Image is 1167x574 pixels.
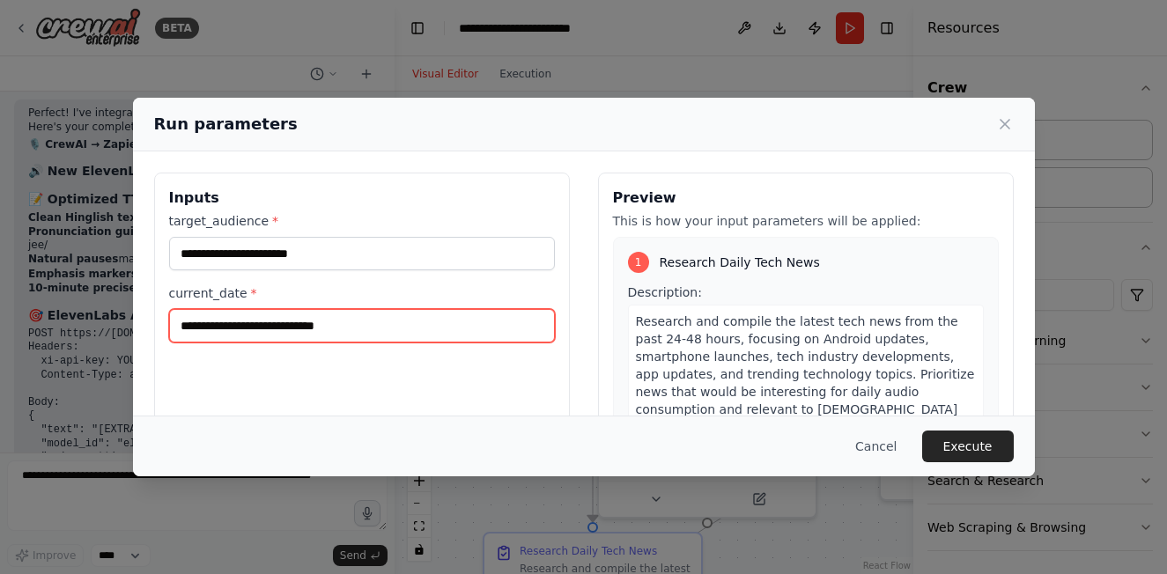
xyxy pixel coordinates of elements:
h3: Inputs [169,188,555,209]
button: Cancel [841,430,911,462]
label: target_audience [169,212,555,230]
span: Research Daily Tech News [660,254,820,271]
span: Description: [628,285,702,299]
span: Research and compile the latest tech news from the past 24-48 hours, focusing on Android updates,... [636,314,975,434]
p: This is how your input parameters will be applied: [613,212,999,230]
button: Execute [922,430,1014,462]
label: current_date [169,284,555,302]
h3: Preview [613,188,999,209]
h2: Run parameters [154,112,298,136]
div: 1 [628,252,649,273]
